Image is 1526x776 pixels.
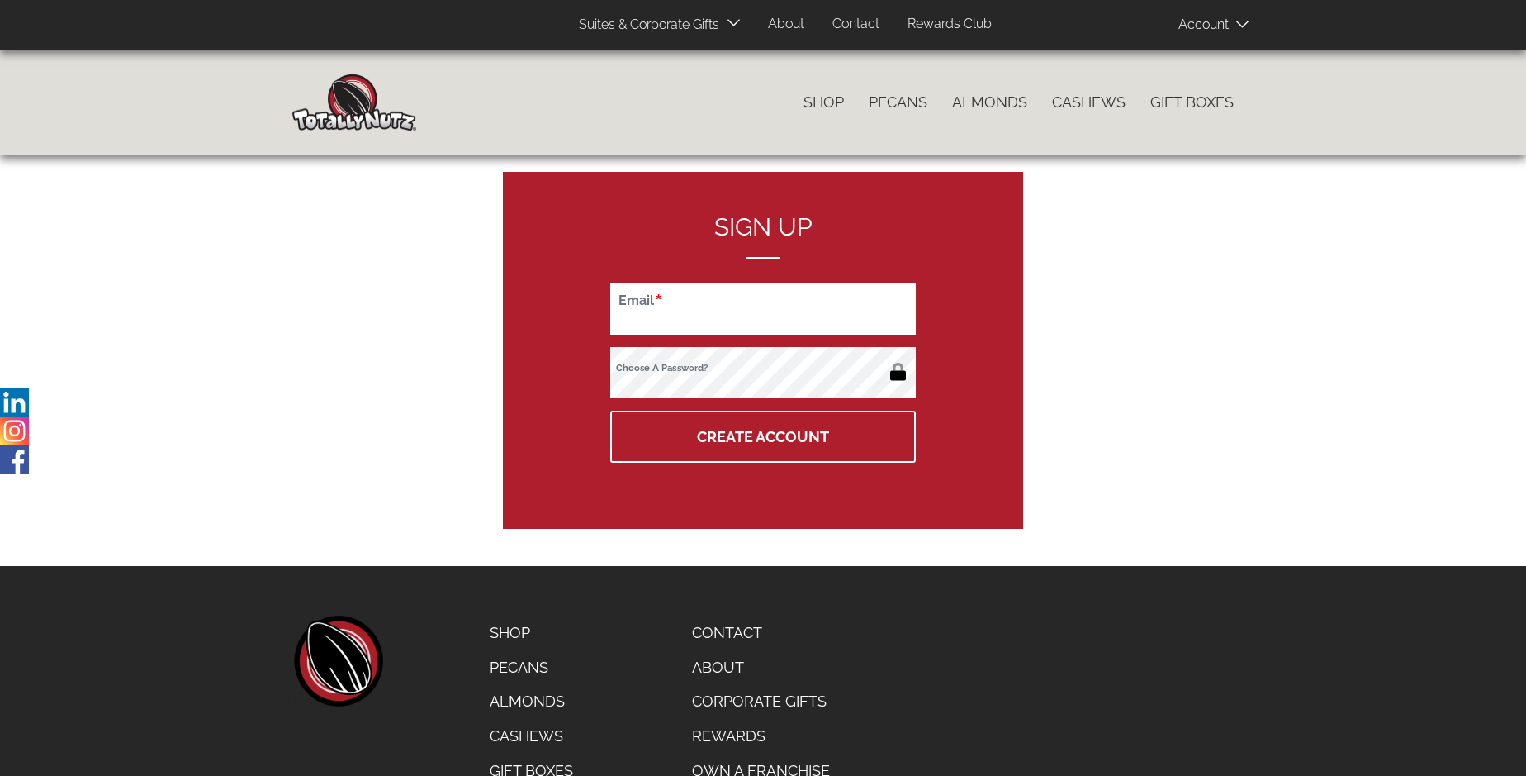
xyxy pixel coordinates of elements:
a: Shop [791,85,856,120]
a: home [292,616,383,707]
a: Corporate Gifts [680,684,842,719]
a: Gift Boxes [1138,85,1246,120]
a: Pecans [477,650,585,685]
a: Cashews [477,719,585,754]
button: Create Account [610,411,916,463]
a: Contact [820,8,892,40]
input: Email [610,283,916,335]
img: Home [292,74,416,131]
a: Suites & Corporate Gifts [566,9,724,41]
a: Cashews [1040,85,1138,120]
a: Shop [477,616,585,650]
a: About [756,8,817,40]
a: Almonds [477,684,585,719]
h2: Sign up [610,213,916,259]
a: Rewards [680,719,842,754]
a: Almonds [940,85,1040,120]
a: Rewards Club [895,8,1004,40]
a: Contact [680,616,842,650]
a: About [680,650,842,685]
a: Pecans [856,85,940,120]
